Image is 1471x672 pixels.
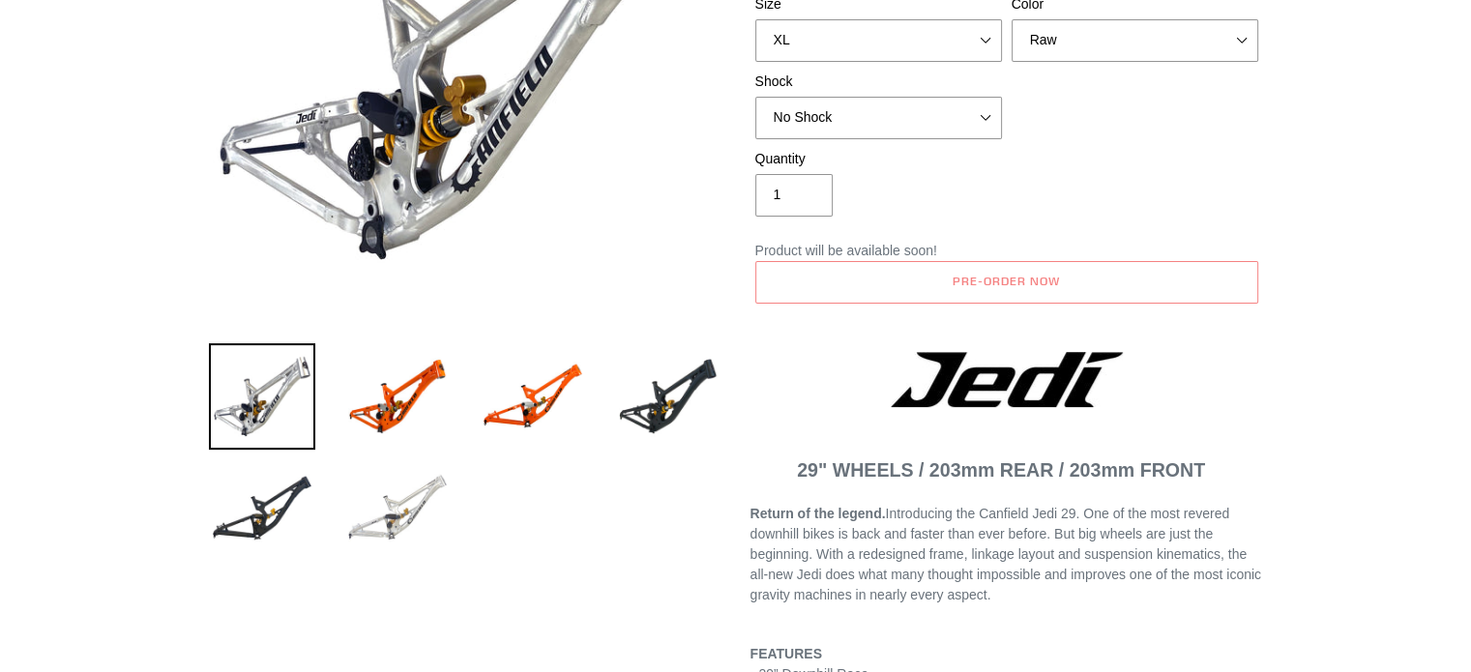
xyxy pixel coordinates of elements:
span: 29" WHEELS / 203mm REAR / 203mm FRONT [797,459,1205,481]
b: FEATURES [750,646,822,661]
label: Shock [755,72,1002,92]
img: Load image into Gallery viewer, JEDI 29 - Frameset [480,343,586,450]
img: Load image into Gallery viewer, JEDI 29 - Frameset [344,455,451,562]
img: Load image into Gallery viewer, JEDI 29 - Frameset [344,343,451,450]
b: Return of the legend. [750,506,886,521]
img: Load image into Gallery viewer, JEDI 29 - Frameset [209,455,315,562]
p: Product will be available soon! [755,241,1258,261]
img: Load image into Gallery viewer, JEDI 29 - Frameset [209,343,315,450]
button: Sold out [755,261,1258,304]
label: Quantity [755,149,1002,169]
img: Load image into Gallery viewer, JEDI 29 - Frameset [615,343,721,450]
span: Pre-order now [953,274,1059,288]
span: Introducing the Canfield Jedi 29. One of the most revered downhill bikes is back and faster than ... [750,506,1261,602]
